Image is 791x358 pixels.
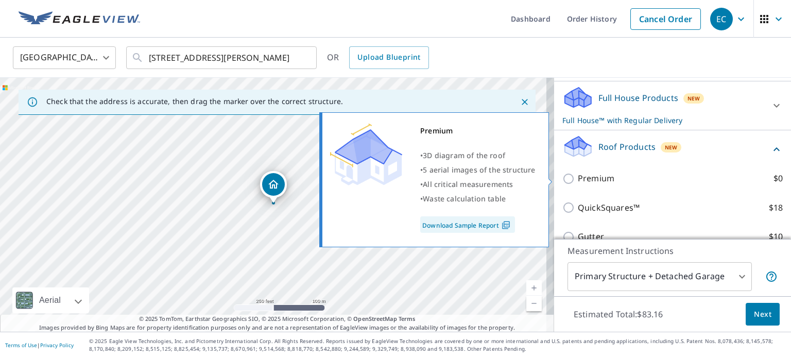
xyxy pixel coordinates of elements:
[746,303,780,326] button: Next
[568,245,778,257] p: Measurement Instructions
[5,342,37,349] a: Terms of Use
[89,337,786,353] p: © 2025 Eagle View Technologies, Inc. and Pictometry International Corp. All Rights Reserved. Repo...
[526,296,542,311] a: Current Level 17, Zoom Out
[420,216,515,233] a: Download Sample Report
[330,124,402,185] img: Premium
[598,92,678,104] p: Full House Products
[710,8,733,30] div: EC
[769,230,783,243] p: $10
[423,150,505,160] span: 3D diagram of the roof
[578,172,614,185] p: Premium
[40,342,74,349] a: Privacy Policy
[420,163,536,177] div: •
[420,177,536,192] div: •
[353,315,397,322] a: OpenStreetMap
[46,97,343,106] p: Check that the address is accurate, then drag the marker over the correct structure.
[565,303,671,326] p: Estimated Total: $83.16
[562,134,783,164] div: Roof ProductsNew
[665,143,678,151] span: New
[578,201,640,214] p: QuickSquares™
[423,165,535,175] span: 5 aerial images of the structure
[568,262,752,291] div: Primary Structure + Detached Garage
[5,342,74,348] p: |
[630,8,701,30] a: Cancel Order
[327,46,429,69] div: OR
[260,171,287,203] div: Dropped pin, building 1, Residential property, 200 Arrowhead Dr Burleson, TX 76028
[769,201,783,214] p: $18
[19,11,140,27] img: EV Logo
[578,230,604,243] p: Gutter
[687,94,700,103] span: New
[420,124,536,138] div: Premium
[499,220,513,230] img: Pdf Icon
[349,46,428,69] a: Upload Blueprint
[357,51,420,64] span: Upload Blueprint
[773,172,783,185] p: $0
[139,315,416,323] span: © 2025 TomTom, Earthstar Geographics SIO, © 2025 Microsoft Corporation, ©
[36,287,64,313] div: Aerial
[518,95,531,109] button: Close
[12,287,89,313] div: Aerial
[420,192,536,206] div: •
[765,270,778,283] span: Your report will include the primary structure and a detached garage if one exists.
[562,115,764,126] p: Full House™ with Regular Delivery
[562,86,783,126] div: Full House ProductsNewFull House™ with Regular Delivery
[399,315,416,322] a: Terms
[754,308,771,321] span: Next
[598,141,656,153] p: Roof Products
[13,43,116,72] div: [GEOGRAPHIC_DATA]
[149,43,296,72] input: Search by address or latitude-longitude
[526,280,542,296] a: Current Level 17, Zoom In
[423,179,513,189] span: All critical measurements
[420,148,536,163] div: •
[423,194,506,203] span: Waste calculation table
